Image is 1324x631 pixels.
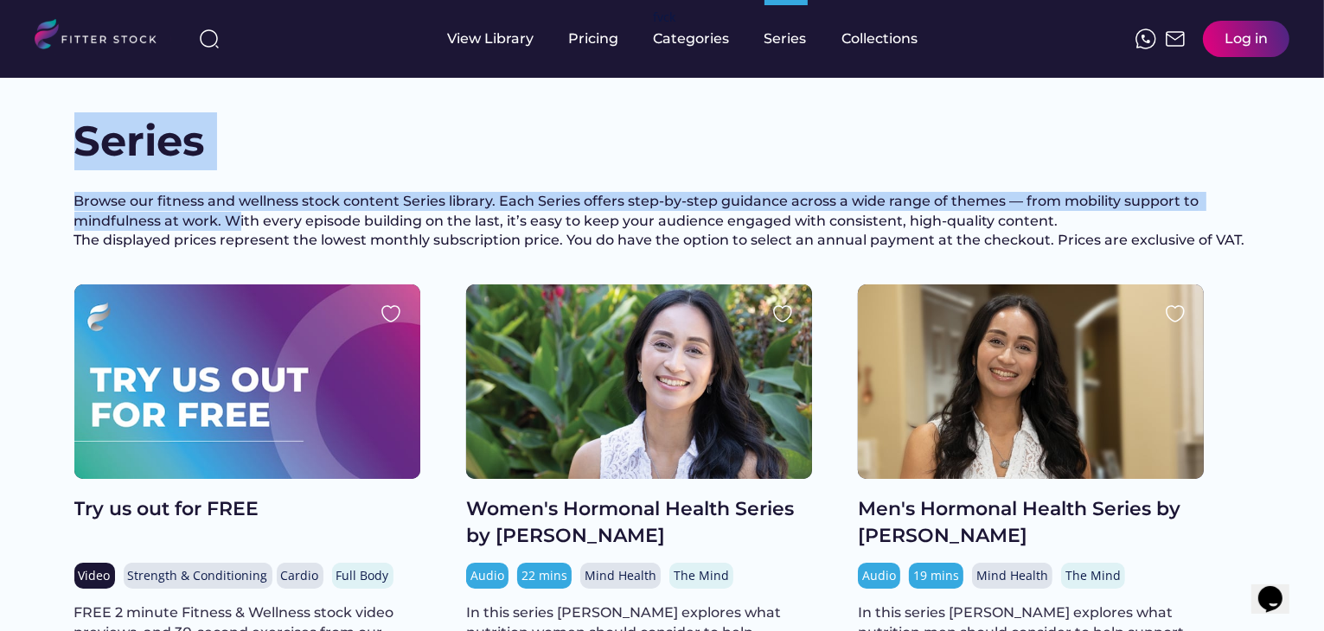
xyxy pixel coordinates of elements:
[913,567,959,584] div: 19 mins
[74,112,247,170] h1: Series
[654,29,730,48] div: Categories
[1251,562,1307,614] iframe: chat widget
[48,28,85,41] div: v 4.0.25
[466,496,812,550] div: Women's Hormonal Health Series by [PERSON_NAME]
[470,567,504,584] div: Audio
[35,19,171,54] img: LOGO.svg
[74,496,420,523] div: Try us out for FREE
[585,567,656,584] div: Mind Health
[842,29,918,48] div: Collections
[45,45,190,59] div: Domain: [DOMAIN_NAME]
[674,567,729,584] div: The Mind
[976,567,1048,584] div: Mind Health
[862,567,896,584] div: Audio
[172,109,186,123] img: tab_keywords_by_traffic_grey.svg
[1065,567,1121,584] div: The Mind
[281,567,319,584] div: Cardio
[28,28,42,41] img: logo_orange.svg
[1165,303,1186,324] img: heart.svg
[199,29,220,49] img: search-normal%203.svg
[1165,29,1186,49] img: Frame%2051.svg
[448,29,534,48] div: View Library
[191,111,291,122] div: Keywords by Traffic
[66,111,155,122] div: Domain Overview
[521,567,567,584] div: 22 mins
[858,496,1204,550] div: Men's Hormonal Health Series by [PERSON_NAME]
[74,192,1250,250] div: Browse our fitness and wellness stock content Series library. Each Series offers step-by-step gui...
[772,303,793,324] img: heart.svg
[28,45,42,59] img: website_grey.svg
[47,109,61,123] img: tab_domain_overview_orange.svg
[764,29,808,48] div: Series
[569,29,619,48] div: Pricing
[654,9,676,26] div: fvck
[1135,29,1156,49] img: meteor-icons_whatsapp%20%281%29.svg
[1225,29,1268,48] div: Log in
[128,567,268,584] div: Strength & Conditioning
[336,567,389,584] div: Full Body
[79,567,111,584] div: Video
[381,303,401,324] img: heart.svg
